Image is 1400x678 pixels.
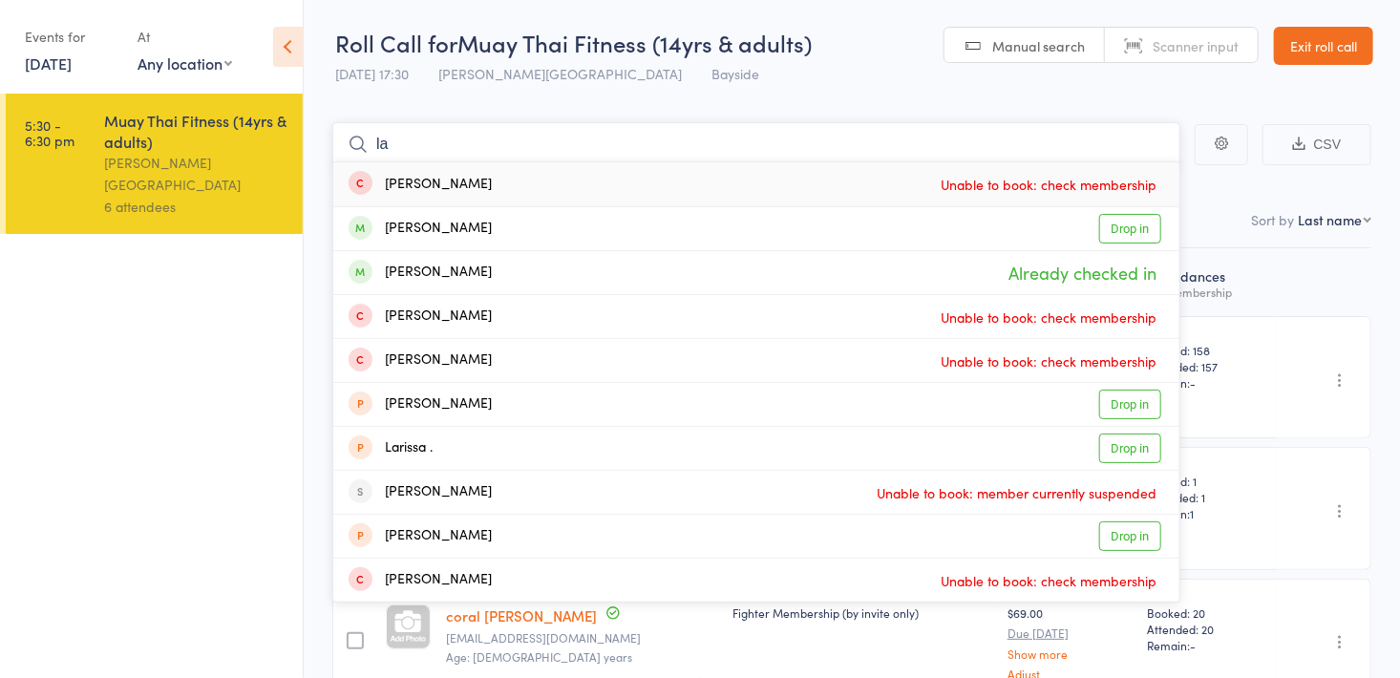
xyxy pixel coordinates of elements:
[446,605,597,625] a: coral [PERSON_NAME]
[138,53,232,74] div: Any location
[1139,257,1276,307] div: Atten­dances
[936,347,1161,375] span: Unable to book: check membership
[936,303,1161,331] span: Unable to book: check membership
[349,174,492,196] div: [PERSON_NAME]
[25,21,118,53] div: Events for
[1298,210,1362,229] div: Last name
[1099,390,1161,419] a: Drop in
[1190,374,1196,391] span: -
[349,218,492,240] div: [PERSON_NAME]
[936,170,1161,199] span: Unable to book: check membership
[6,94,303,234] a: 5:30 -6:30 pmMuay Thai Fitness (14yrs & adults)[PERSON_NAME][GEOGRAPHIC_DATA]6 attendees
[335,27,457,58] span: Roll Call for
[457,27,812,58] span: Muay Thai Fitness (14yrs & adults)
[1190,637,1196,653] span: -
[1147,358,1268,374] span: Attended: 157
[872,478,1161,507] span: Unable to book: member currently suspended
[349,393,492,415] div: [PERSON_NAME]
[1274,27,1373,65] a: Exit roll call
[1147,604,1268,621] span: Booked: 20
[349,262,492,284] div: [PERSON_NAME]
[335,64,409,83] span: [DATE] 17:30
[446,631,717,645] small: coralella04@gmail.com
[104,152,286,196] div: [PERSON_NAME][GEOGRAPHIC_DATA]
[25,117,74,148] time: 5:30 - 6:30 pm
[1147,637,1268,653] span: Remain:
[138,21,232,53] div: At
[349,350,492,371] div: [PERSON_NAME]
[1147,473,1268,489] span: Booked: 1
[1147,374,1268,391] span: Remain:
[936,566,1161,595] span: Unable to book: check membership
[1262,124,1371,165] button: CSV
[332,122,1180,166] input: Search by name
[1153,36,1239,55] span: Scanner input
[1190,505,1194,521] span: 1
[349,437,433,459] div: Larissa .
[349,569,492,591] div: [PERSON_NAME]
[25,53,72,74] a: [DATE]
[1251,210,1294,229] label: Sort by
[1099,214,1161,244] a: Drop in
[1147,286,1268,298] div: for membership
[1147,489,1268,505] span: Attended: 1
[349,525,492,547] div: [PERSON_NAME]
[1099,521,1161,551] a: Drop in
[104,196,286,218] div: 6 attendees
[349,481,492,503] div: [PERSON_NAME]
[1008,626,1132,640] small: Due [DATE]
[1004,256,1161,289] span: Already checked in
[732,604,992,621] div: Fighter Membership (by invite only)
[349,306,492,328] div: [PERSON_NAME]
[1147,621,1268,637] span: Attended: 20
[711,64,759,83] span: Bayside
[446,648,632,665] span: Age: [DEMOGRAPHIC_DATA] years
[104,110,286,152] div: Muay Thai Fitness (14yrs & adults)
[992,36,1085,55] span: Manual search
[438,64,682,83] span: [PERSON_NAME][GEOGRAPHIC_DATA]
[1008,647,1132,660] a: Show more
[1099,434,1161,463] a: Drop in
[1147,505,1268,521] span: Remain:
[1147,342,1268,358] span: Booked: 158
